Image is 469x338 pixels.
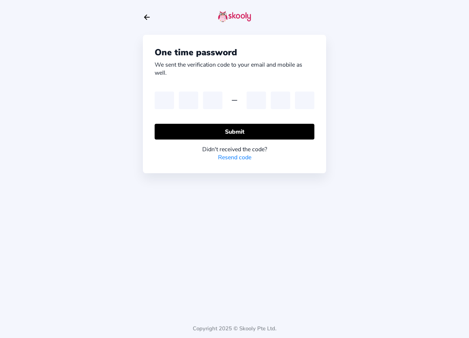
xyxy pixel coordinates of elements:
button: arrow back outline [143,13,151,21]
div: One time password [155,47,314,58]
div: Didn't received the code? [155,145,314,153]
a: Resend code [218,153,251,161]
ion-icon: remove outline [230,96,239,105]
img: skooly-logo.png [218,11,251,22]
button: Submit [155,124,314,140]
div: We sent the verification code to your email and mobile as well. [155,61,314,77]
